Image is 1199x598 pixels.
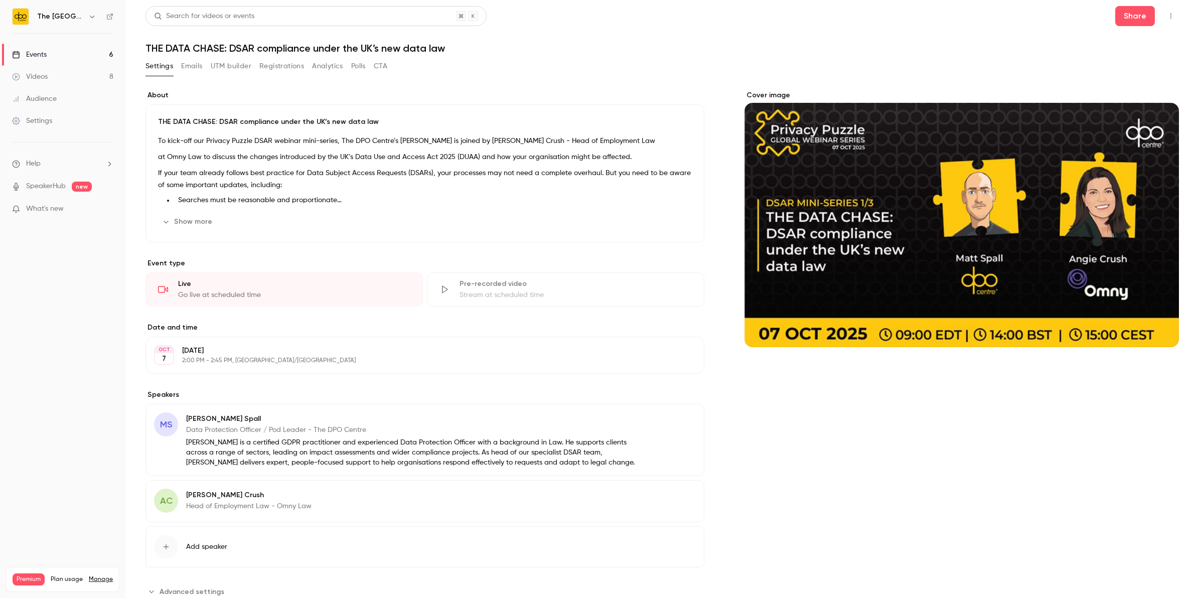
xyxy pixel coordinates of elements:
div: LiveGo live at scheduled time [145,272,423,307]
label: About [145,90,704,100]
a: Manage [89,575,113,583]
p: To kick-off our Privacy Puzzle DSAR webinar mini-series, The DPO Centre’s [PERSON_NAME] is joined... [158,135,692,147]
p: at Omny Law to discuss the changes introduced by the UK’s Data Use and Access Act 2025 (DUAA) and... [158,151,692,163]
div: OCT [155,346,173,353]
button: CTA [374,58,387,74]
div: Events [12,50,47,60]
button: Analytics [312,58,343,74]
h6: The [GEOGRAPHIC_DATA] [37,12,84,22]
li: help-dropdown-opener [12,159,113,169]
p: Head of Employment Law - Omny Law [186,501,312,511]
section: Cover image [744,90,1179,347]
span: Premium [13,573,45,585]
p: THE DATA CHASE: DSAR compliance under the UK’s new data law [158,117,692,127]
span: Plan usage [51,575,83,583]
span: Advanced settings [160,586,224,597]
p: [PERSON_NAME] Crush [186,490,312,500]
div: Pre-recorded video [460,279,692,289]
div: Live [178,279,410,289]
p: Event type [145,258,704,268]
label: Speakers [145,390,704,400]
h1: THE DATA CHASE: DSAR compliance under the UK’s new data law [145,42,1179,54]
p: Data Protection Officer / Pod Leader - The DPO Centre [186,425,639,435]
div: AC[PERSON_NAME] CrushHead of Employment Law - Omny Law [145,480,704,522]
label: Date and time [145,323,704,333]
div: Pre-recorded videoStream at scheduled time [427,272,704,307]
div: Settings [12,116,52,126]
button: Show more [158,214,218,230]
button: UTM builder [211,58,251,74]
p: [PERSON_NAME] is a certified GDPR practitioner and experienced Data Protection Officer with a bac... [186,437,639,468]
span: MS [160,418,172,431]
span: new [72,182,92,192]
button: Emails [181,58,202,74]
span: Help [26,159,41,169]
div: MS[PERSON_NAME] SpallData Protection Officer / Pod Leader - The DPO Centre[PERSON_NAME] is a cert... [145,404,704,476]
button: Polls [351,58,366,74]
div: Search for videos or events [154,11,254,22]
p: 2:00 PM - 2:45 PM, [GEOGRAPHIC_DATA]/[GEOGRAPHIC_DATA] [182,357,651,365]
a: SpeakerHub [26,181,66,192]
div: Stream at scheduled time [460,290,692,300]
span: AC [160,494,173,508]
p: If your team already follows best practice for Data Subject Access Requests (DSARs), your process... [158,167,692,191]
p: [DATE] [182,346,651,356]
label: Cover image [744,90,1179,100]
div: Go live at scheduled time [178,290,410,300]
button: Registrations [259,58,304,74]
span: Add speaker [186,542,227,552]
div: Videos [12,72,48,82]
p: 7 [162,354,166,364]
button: Add speaker [145,526,704,567]
img: The DPO Centre [13,9,29,25]
p: [PERSON_NAME] Spall [186,414,639,424]
span: What's new [26,204,64,214]
button: Share [1115,6,1155,26]
div: Audience [12,94,57,104]
button: Settings [145,58,173,74]
li: Searches must be reasonable and proportionate [174,195,692,206]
